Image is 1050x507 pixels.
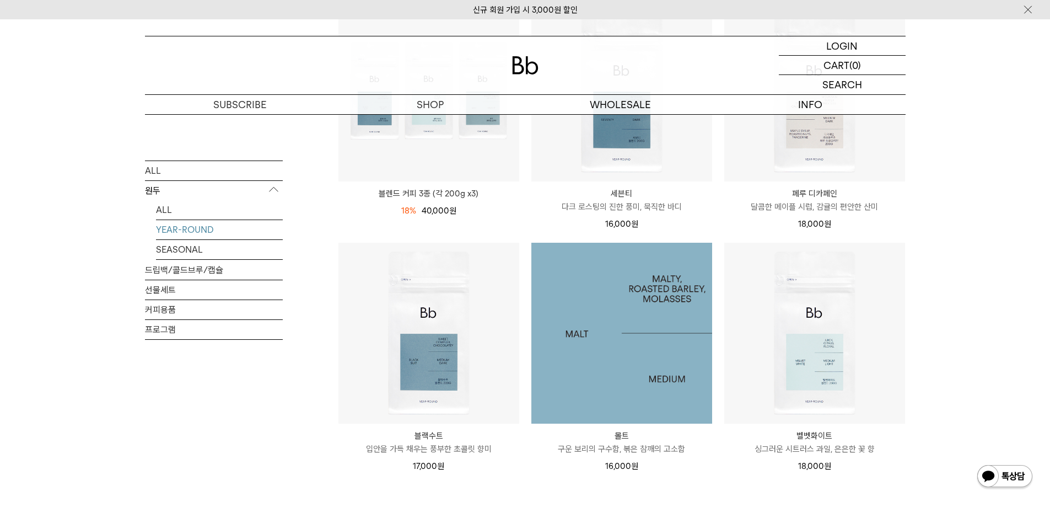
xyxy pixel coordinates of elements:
a: 드립백/콜드브루/캡슐 [145,260,283,279]
img: 벨벳화이트 [724,243,905,424]
span: 원 [631,219,638,229]
p: CART [823,56,849,74]
div: 18% [401,204,416,217]
p: WHOLESALE [525,95,715,114]
a: ALL [145,161,283,180]
span: 원 [449,206,456,216]
a: 몰트 구운 보리의 구수함, 볶은 참깨의 고소함 [531,429,712,456]
img: 로고 [512,56,539,74]
p: LOGIN [826,36,858,55]
p: (0) [849,56,861,74]
p: 몰트 [531,429,712,442]
p: 달콤한 메이플 시럽, 감귤의 편안한 산미 [724,200,905,214]
span: 18,000 [798,461,831,471]
p: 입안을 가득 채우는 풍부한 초콜릿 향미 [338,442,519,456]
p: 세븐티 [531,187,712,200]
p: INFO [715,95,906,114]
p: SEARCH [822,75,862,94]
a: 블렌드 커피 3종 (각 200g x3) [338,187,519,200]
a: 벨벳화이트 싱그러운 시트러스 과일, 은은한 꽃 향 [724,429,905,456]
a: 선물세트 [145,280,283,299]
span: 17,000 [413,461,444,471]
a: SHOP [335,95,525,114]
a: YEAR-ROUND [156,220,283,239]
img: 카카오톡 채널 1:1 채팅 버튼 [976,464,1033,490]
span: 원 [824,461,831,471]
img: 1000000026_add2_06.jpg [531,243,712,424]
p: 블랙수트 [338,429,519,442]
a: SUBSCRIBE [145,95,335,114]
a: 페루 디카페인 달콤한 메이플 시럽, 감귤의 편안한 산미 [724,187,905,214]
a: 신규 회원 가입 시 3,000원 할인 [473,5,578,15]
a: LOGIN [779,36,906,56]
span: 원 [631,461,638,471]
span: 16,000 [605,219,638,229]
p: 페루 디카페인 [724,187,905,200]
a: CART (0) [779,56,906,75]
p: 원두 [145,180,283,200]
a: 세븐티 다크 로스팅의 진한 풍미, 묵직한 바디 [531,187,712,214]
span: 16,000 [605,461,638,471]
a: ALL [156,200,283,219]
p: 구운 보리의 구수함, 볶은 참깨의 고소함 [531,442,712,456]
a: SEASONAL [156,239,283,259]
span: 원 [437,461,444,471]
p: 벨벳화이트 [724,429,905,442]
a: 커피용품 [145,300,283,319]
span: 원 [824,219,831,229]
span: 40,000 [422,206,456,216]
p: 다크 로스팅의 진한 풍미, 묵직한 바디 [531,200,712,214]
a: 몰트 [531,243,712,424]
a: 프로그램 [145,319,283,339]
img: 블랙수트 [338,243,519,424]
span: 18,000 [798,219,831,229]
p: 싱그러운 시트러스 과일, 은은한 꽃 향 [724,442,905,456]
a: 블랙수트 입안을 가득 채우는 풍부한 초콜릿 향미 [338,429,519,456]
